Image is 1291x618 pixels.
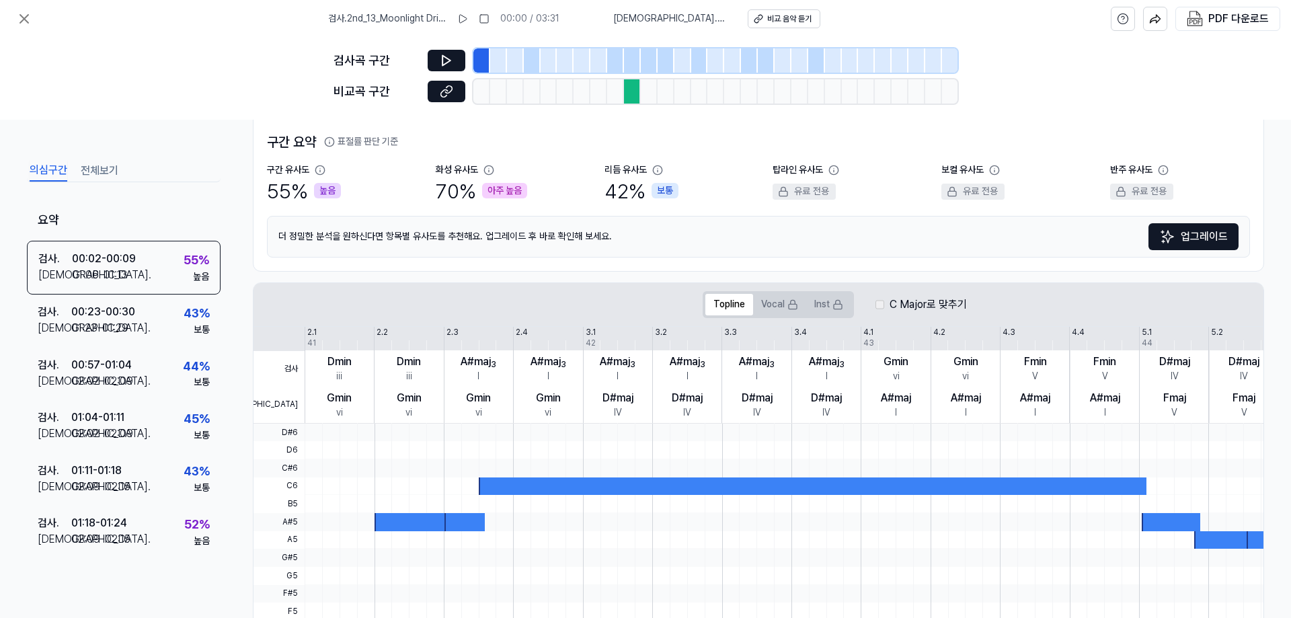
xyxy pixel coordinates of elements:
a: Sparkles업그레이드 [1148,223,1239,250]
button: Vocal [753,294,806,315]
div: vi [475,406,482,420]
div: 검사 . [38,304,71,320]
button: Topline [705,294,753,315]
div: D#maj [742,390,773,406]
div: 탑라인 유사도 [773,163,823,177]
span: B5 [253,495,305,513]
div: I [547,370,549,383]
span: 검사 [253,351,305,387]
div: 구간 유사도 [267,163,309,177]
button: 전체보기 [81,160,118,182]
div: 더 정밀한 분석을 원하신다면 항목별 유사도를 추천해요. 업그레이드 후 바로 확인해 보세요. [267,216,1250,258]
div: V [1032,370,1038,383]
div: 보컬 유사도 [941,163,984,177]
div: I [895,406,897,420]
div: 42 [586,338,596,349]
div: 2.2 [377,327,388,338]
sub: 3 [769,360,775,369]
div: 2.3 [446,327,459,338]
div: 01:04 - 01:11 [71,410,124,426]
div: I [1104,406,1106,420]
div: [DEMOGRAPHIC_DATA] . [38,479,71,495]
div: A#maj [1090,390,1120,406]
div: A#maj [531,354,566,370]
div: [DEMOGRAPHIC_DATA] . [38,531,71,547]
span: [DEMOGRAPHIC_DATA] . 내여자친구를부탁해(SAY NO) 비스트 [613,12,732,26]
div: I [826,370,828,383]
div: D#maj [1228,354,1259,370]
div: 보통 [194,376,210,389]
div: 01:18 - 01:24 [71,515,127,531]
div: [DEMOGRAPHIC_DATA] . [38,426,71,442]
img: PDF Download [1187,11,1203,27]
div: Dmin [327,354,352,370]
div: PDF 다운로드 [1208,10,1269,28]
div: 비교 음악 듣기 [767,13,812,25]
div: 01:23 - 01:29 [71,320,128,336]
div: 55 % [184,251,209,270]
div: A#maj [600,354,635,370]
div: 01:11 - 01:18 [71,463,122,479]
div: 52 % [184,515,210,535]
a: 비교 음악 듣기 [748,9,820,28]
button: 의심구간 [30,160,67,182]
div: 43 % [184,462,210,481]
div: 유료 전용 [941,184,1005,200]
div: 01:06 - 01:13 [72,267,128,283]
span: D6 [253,441,305,459]
div: 4.2 [933,327,945,338]
sub: 3 [700,360,705,369]
span: A5 [253,531,305,549]
div: 42 % [604,177,678,205]
div: 보통 [194,429,210,442]
div: 검사 . [38,515,71,531]
div: V [1171,406,1177,420]
span: C6 [253,477,305,496]
div: 2.4 [516,327,528,338]
div: I [756,370,758,383]
div: 44 % [183,357,210,377]
div: 00:02 - 00:09 [72,251,136,267]
span: G#5 [253,549,305,567]
div: Gmin [953,354,978,370]
div: D#maj [602,390,633,406]
div: Gmin [884,354,908,370]
div: IV [822,406,830,420]
div: vi [545,406,551,420]
div: A#maj [951,390,981,406]
div: A#maj [881,390,911,406]
div: 4.1 [863,327,873,338]
div: iii [406,370,412,383]
div: 00:57 - 01:04 [71,357,132,373]
div: 5.1 [1142,327,1152,338]
div: 보통 [194,323,210,337]
div: 반주 유사도 [1110,163,1152,177]
button: 표절률 판단 기준 [324,135,398,149]
span: [DEMOGRAPHIC_DATA] [253,387,305,423]
div: 45 % [184,410,210,429]
div: 높음 [194,535,210,548]
div: 4.3 [1003,327,1015,338]
div: Gmin [536,390,561,406]
div: 00:00 / 03:31 [500,12,559,26]
div: 보통 [652,183,678,199]
div: Fmin [1093,354,1116,370]
div: 아주 높음 [482,183,527,199]
button: Inst [806,294,851,315]
div: vi [336,406,343,420]
div: 02:02 - 02:09 [71,426,133,442]
h2: 구간 요약 [267,131,1250,153]
svg: help [1117,12,1129,26]
div: Dmin [397,354,421,370]
div: 55 % [267,177,341,205]
div: Gmin [397,390,422,406]
div: A#maj [670,354,705,370]
div: 3.1 [586,327,596,338]
div: 41 [307,338,316,349]
span: C#6 [253,459,305,477]
div: IV [753,406,761,420]
sub: 3 [630,360,635,369]
div: Fmin [1024,354,1047,370]
div: 70 % [436,177,527,205]
span: 검사 . 2nd_13_Moonlight Drive [328,12,446,26]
